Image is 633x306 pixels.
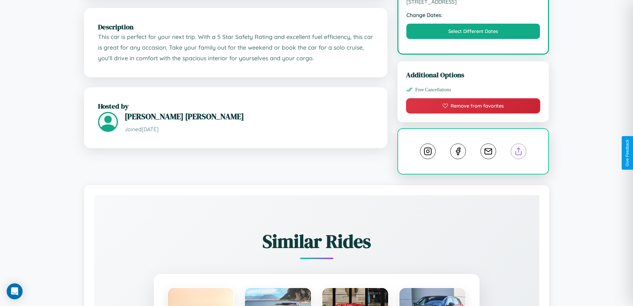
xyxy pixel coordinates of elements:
[98,101,373,111] h2: Hosted by
[125,111,373,122] h3: [PERSON_NAME] [PERSON_NAME]
[7,283,23,299] div: Open Intercom Messenger
[125,125,373,134] p: Joined [DATE]
[415,87,451,93] span: Free Cancellations
[98,32,373,63] p: This car is perfect for your next trip. With a 5 Star Safety Rating and excellent fuel efficiency...
[406,12,540,18] strong: Change Dates:
[117,228,516,254] h2: Similar Rides
[406,70,541,80] h3: Additional Options
[98,22,373,32] h2: Description
[406,98,541,114] button: Remove from favorites
[625,140,630,166] div: Give Feedback
[406,24,540,39] button: Select Different Dates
